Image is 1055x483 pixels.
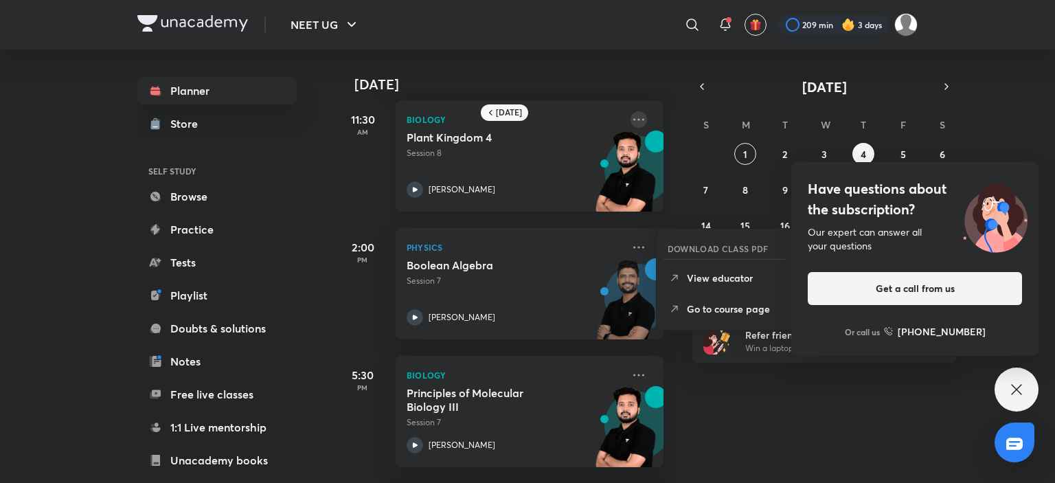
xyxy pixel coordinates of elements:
h5: 11:30 [335,111,390,128]
img: unacademy [588,386,663,481]
h5: Principles of Molecular Biology III [407,386,578,414]
p: Win a laptop, vouchers & more [745,342,914,355]
a: Notes [137,348,297,375]
button: September 16, 2025 [774,214,796,236]
p: PM [335,256,390,264]
img: Company Logo [137,15,248,32]
abbr: September 5, 2025 [900,148,906,161]
h6: DOWNLOAD CLASS PDF [668,243,769,255]
abbr: September 7, 2025 [703,183,708,196]
img: Kebir Hasan Sk [894,13,918,36]
p: Session 7 [407,275,622,287]
abbr: September 6, 2025 [940,148,945,161]
abbr: Sunday [703,118,709,131]
a: Practice [137,216,297,243]
abbr: September 1, 2025 [743,148,747,161]
a: Company Logo [137,15,248,35]
a: Free live classes [137,381,297,408]
abbr: September 8, 2025 [742,183,748,196]
p: Go to course page [687,302,782,316]
button: avatar [745,14,767,36]
abbr: September 14, 2025 [701,219,711,232]
abbr: Friday [900,118,906,131]
h5: Boolean Algebra [407,258,578,272]
img: unacademy [588,131,663,225]
abbr: September 3, 2025 [821,148,827,161]
abbr: September 9, 2025 [782,183,788,196]
p: Or call us [845,326,880,338]
a: Playlist [137,282,297,309]
button: September 5, 2025 [892,143,914,165]
p: Biology [407,111,622,128]
span: [DATE] [802,78,847,96]
abbr: Thursday [861,118,866,131]
p: Session 8 [407,147,622,159]
abbr: September 16, 2025 [780,219,790,232]
button: NEET UG [282,11,368,38]
h5: 2:00 [335,239,390,256]
a: Unacademy books [137,447,297,474]
button: September 14, 2025 [695,214,717,236]
img: ttu_illustration_new.svg [952,179,1039,253]
button: September 1, 2025 [734,143,756,165]
p: [PERSON_NAME] [429,439,495,451]
button: [DATE] [712,77,937,96]
img: unacademy [588,258,663,353]
img: referral [703,327,731,355]
button: September 15, 2025 [734,214,756,236]
h4: Have questions about the subscription? [808,179,1022,220]
abbr: Monday [742,118,750,131]
div: Store [170,115,206,132]
h6: SELF STUDY [137,159,297,183]
a: Planner [137,77,297,104]
button: September 7, 2025 [695,179,717,201]
p: PM [335,383,390,392]
h4: [DATE] [354,76,677,93]
button: September 3, 2025 [813,143,835,165]
abbr: September 2, 2025 [782,148,787,161]
a: 1:1 Live mentorship [137,414,297,441]
a: Tests [137,249,297,276]
p: AM [335,128,390,136]
p: Biology [407,367,622,383]
abbr: September 4, 2025 [861,148,866,161]
div: Our expert can answer all your questions [808,225,1022,253]
button: Get a call from us [808,272,1022,305]
h5: Plant Kingdom 4 [407,131,578,144]
p: View educator [687,271,782,285]
button: September 2, 2025 [774,143,796,165]
a: Store [137,110,297,137]
p: Physics [407,239,622,256]
button: September 8, 2025 [734,179,756,201]
button: September 4, 2025 [852,143,874,165]
img: streak [841,18,855,32]
h6: Refer friends [745,328,914,342]
a: Browse [137,183,297,210]
a: Doubts & solutions [137,315,297,342]
h6: [PHONE_NUMBER] [898,324,986,339]
abbr: Wednesday [821,118,830,131]
p: Session 7 [407,416,622,429]
p: [PERSON_NAME] [429,183,495,196]
button: September 9, 2025 [774,179,796,201]
abbr: September 15, 2025 [740,219,750,232]
abbr: Tuesday [782,118,788,131]
h5: 5:30 [335,367,390,383]
p: [PERSON_NAME] [429,311,495,324]
h6: [DATE] [496,107,522,118]
button: September 6, 2025 [931,143,953,165]
a: [PHONE_NUMBER] [884,324,986,339]
abbr: Saturday [940,118,945,131]
img: avatar [749,19,762,31]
